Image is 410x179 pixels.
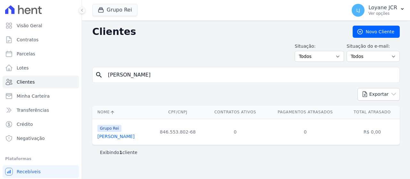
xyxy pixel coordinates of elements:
button: Exportar [357,88,400,101]
p: Ver opções [368,11,397,16]
th: Contratos Ativos [205,106,266,119]
i: search [95,71,103,79]
span: Recebíveis [17,168,41,175]
span: Transferências [17,107,49,113]
label: Situação: [295,43,344,50]
p: Exibindo cliente [100,149,137,156]
span: Negativação [17,135,45,142]
a: Contratos [3,33,79,46]
td: 846.553.802-68 [151,119,204,145]
th: Total Atrasado [345,106,400,119]
td: R$ 0,00 [345,119,400,145]
a: Clientes [3,76,79,88]
span: Crédito [17,121,33,127]
input: Buscar por nome, CPF ou e-mail [104,69,397,81]
label: Situação do e-mail: [347,43,400,50]
th: Pagamentos Atrasados [266,106,345,119]
a: Minha Carteira [3,90,79,102]
span: Lotes [17,65,29,71]
td: 0 [205,119,266,145]
a: Crédito [3,118,79,131]
a: Parcelas [3,47,79,60]
th: CPF/CNPJ [151,106,204,119]
span: Clientes [17,79,35,85]
p: Loyane JCR [368,4,397,11]
span: LJ [356,8,360,12]
td: 0 [266,119,345,145]
div: Plataformas [5,155,77,163]
a: Transferências [3,104,79,117]
button: LJ Loyane JCR Ver opções [347,1,410,19]
h2: Clientes [92,26,342,37]
b: 1 [119,150,122,155]
a: Recebíveis [3,165,79,178]
span: Contratos [17,37,38,43]
a: Novo Cliente [353,26,400,38]
a: Visão Geral [3,19,79,32]
a: Negativação [3,132,79,145]
span: Grupo Rei [97,125,121,132]
th: Nome [92,106,151,119]
span: Parcelas [17,51,35,57]
button: Grupo Rei [92,4,137,16]
a: [PERSON_NAME] [97,134,135,139]
a: Lotes [3,61,79,74]
span: Minha Carteira [17,93,50,99]
span: Visão Geral [17,22,42,29]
